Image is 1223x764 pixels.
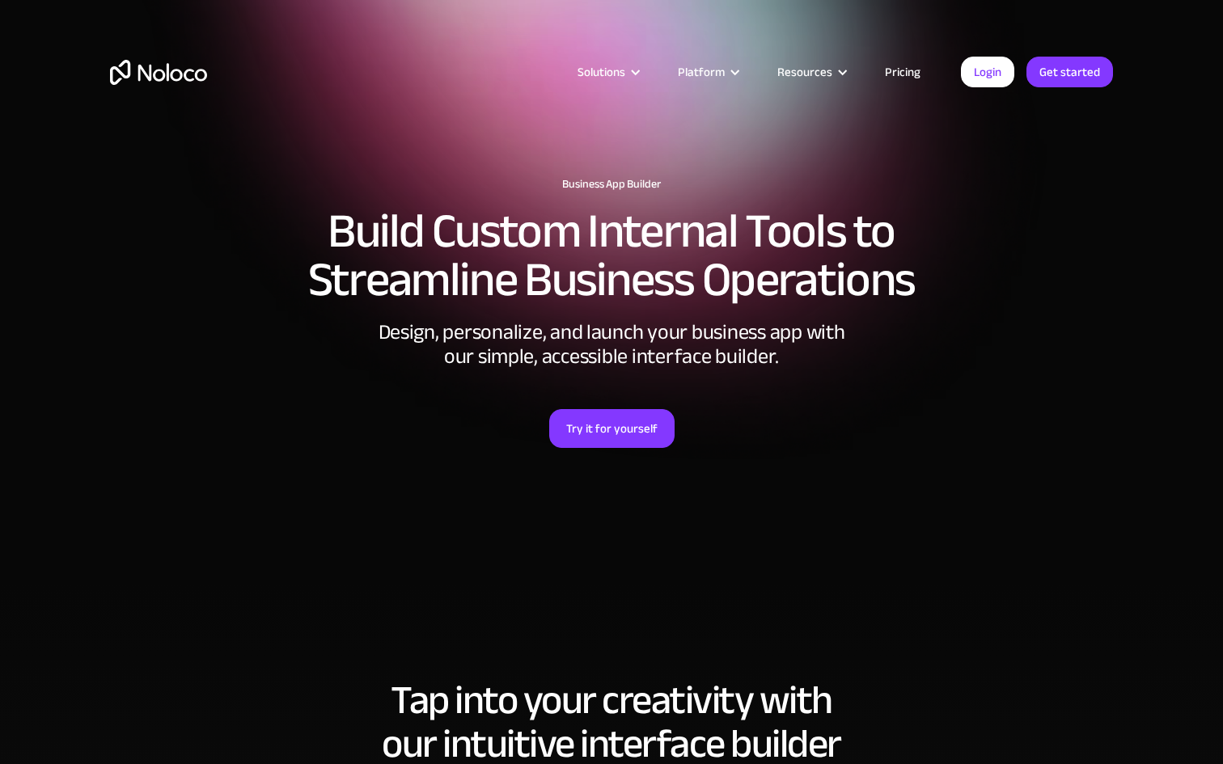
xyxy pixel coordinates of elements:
[557,61,658,82] div: Solutions
[1026,57,1113,87] a: Get started
[578,61,625,82] div: Solutions
[961,57,1014,87] a: Login
[658,61,757,82] div: Platform
[865,61,941,82] a: Pricing
[757,61,865,82] div: Resources
[110,207,1113,304] h2: Build Custom Internal Tools to Streamline Business Operations
[110,178,1113,191] h1: Business App Builder
[110,60,207,85] a: home
[777,61,832,82] div: Resources
[369,320,854,369] div: Design, personalize, and launch your business app with our simple, accessible interface builder.
[549,409,675,448] a: Try it for yourself
[678,61,725,82] div: Platform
